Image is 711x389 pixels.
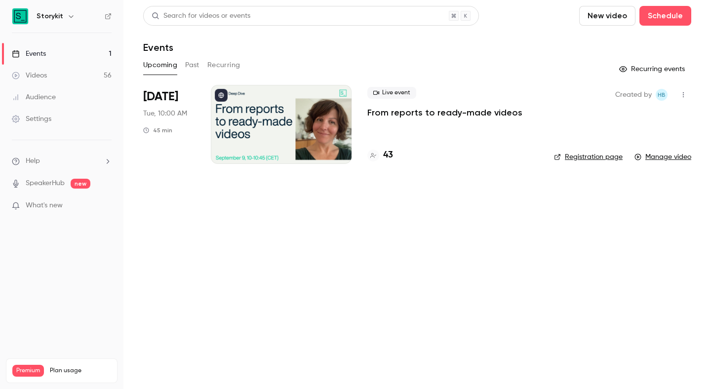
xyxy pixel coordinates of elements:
img: Storykit [12,8,28,24]
span: Heidi Bordal [656,89,668,101]
span: new [71,179,90,189]
span: Created by [615,89,652,101]
div: Events [12,49,46,59]
span: Plan usage [50,367,111,375]
a: Registration page [554,152,623,162]
button: Past [185,57,199,73]
div: 45 min [143,126,172,134]
div: Sep 9 Tue, 10:00 AM (Europe/Stockholm) [143,85,195,164]
a: SpeakerHub [26,178,65,189]
h4: 43 [383,149,393,162]
span: HB [658,89,666,101]
button: Recurring events [615,61,691,77]
span: [DATE] [143,89,178,105]
button: Recurring [207,57,240,73]
div: Settings [12,114,51,124]
span: Tue, 10:00 AM [143,109,187,118]
div: Search for videos or events [152,11,250,21]
h6: Storykit [37,11,63,21]
button: Upcoming [143,57,177,73]
a: From reports to ready-made videos [367,107,522,118]
span: What's new [26,200,63,211]
span: Help [26,156,40,166]
span: Premium [12,365,44,377]
a: 43 [367,149,393,162]
div: Audience [12,92,56,102]
a: Manage video [634,152,691,162]
h1: Events [143,41,173,53]
button: Schedule [639,6,691,26]
li: help-dropdown-opener [12,156,112,166]
iframe: Noticeable Trigger [100,201,112,210]
span: Live event [367,87,416,99]
div: Videos [12,71,47,80]
button: New video [579,6,635,26]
